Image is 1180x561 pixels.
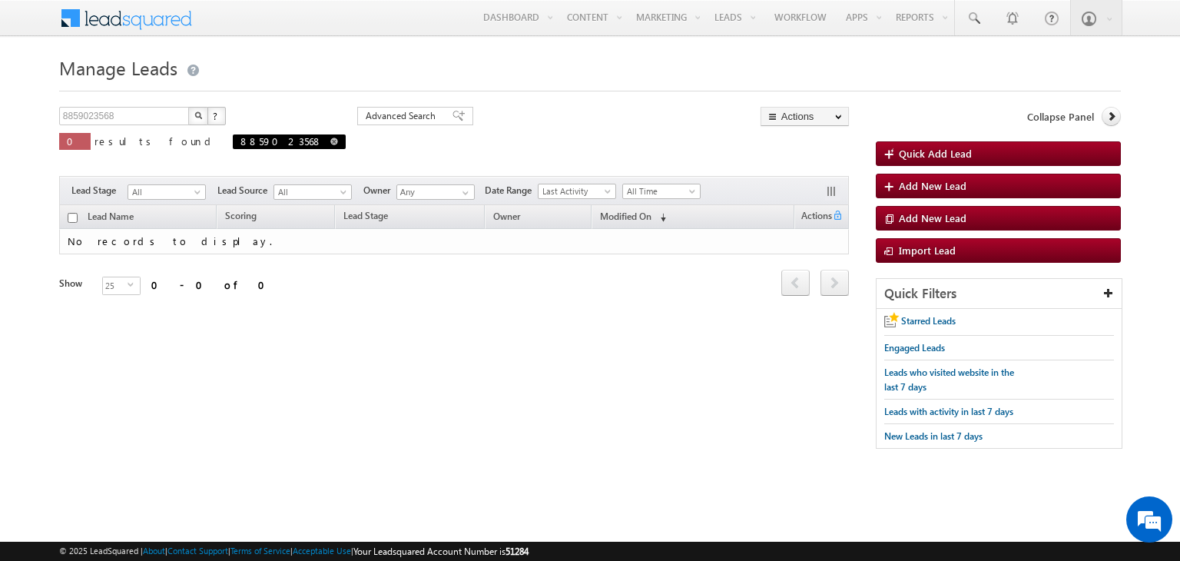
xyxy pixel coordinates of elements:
a: Acceptable Use [293,546,351,556]
div: Show [59,277,90,290]
span: ? [213,109,220,122]
span: Engaged Leads [884,342,945,354]
span: Lead Source [217,184,273,198]
span: All [128,185,201,199]
span: Owner [363,184,396,198]
div: Quick Filters [877,279,1122,309]
div: 0 - 0 of 0 [151,276,274,294]
button: Actions [761,107,849,126]
a: Scoring [217,207,264,227]
span: Manage Leads [59,55,177,80]
span: Leads with activity in last 7 days [884,406,1013,417]
span: 25 [103,277,128,294]
a: Modified On (sorted descending) [592,207,674,227]
td: No records to display. [59,229,849,254]
span: Advanced Search [366,109,440,123]
a: All [128,184,206,200]
span: Add New Lead [899,179,966,192]
span: All [274,185,347,199]
span: Leads who visited website in the last 7 days [884,367,1014,393]
span: 8859023568 [240,134,323,148]
span: Add New Lead [899,211,966,224]
span: Date Range [485,184,538,198]
span: Quick Add Lead [899,147,972,160]
span: Your Leadsquared Account Number is [353,546,529,557]
span: Scoring [225,210,257,221]
img: Search [194,111,202,119]
span: All Time [623,184,696,198]
a: Last Activity [538,184,616,199]
span: results found [94,134,217,148]
span: Modified On [600,211,651,222]
span: Last Activity [539,184,612,198]
input: Type to Search [396,184,475,200]
span: 0 [67,134,83,148]
span: Actions [795,207,832,227]
span: Starred Leads [901,315,956,327]
span: next [820,270,849,296]
a: Lead Stage [336,207,396,227]
span: © 2025 LeadSquared | | | | | [59,544,529,559]
a: All [273,184,352,200]
a: About [143,546,165,556]
a: next [820,271,849,296]
span: Owner [493,211,520,222]
input: Check all records [68,213,78,223]
a: Terms of Service [230,546,290,556]
span: prev [781,270,810,296]
a: prev [781,271,810,296]
span: New Leads in last 7 days [884,430,983,442]
span: Collapse Panel [1027,110,1094,124]
span: select [128,281,140,288]
a: Contact Support [167,546,228,556]
span: 51284 [505,546,529,557]
span: (sorted descending) [654,211,666,224]
span: Lead Stage [71,184,128,198]
button: ? [207,107,226,125]
a: Show All Items [454,185,473,201]
span: Lead Stage [343,210,388,221]
span: Import Lead [899,244,956,257]
a: All Time [622,184,701,199]
a: Lead Name [80,208,141,228]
